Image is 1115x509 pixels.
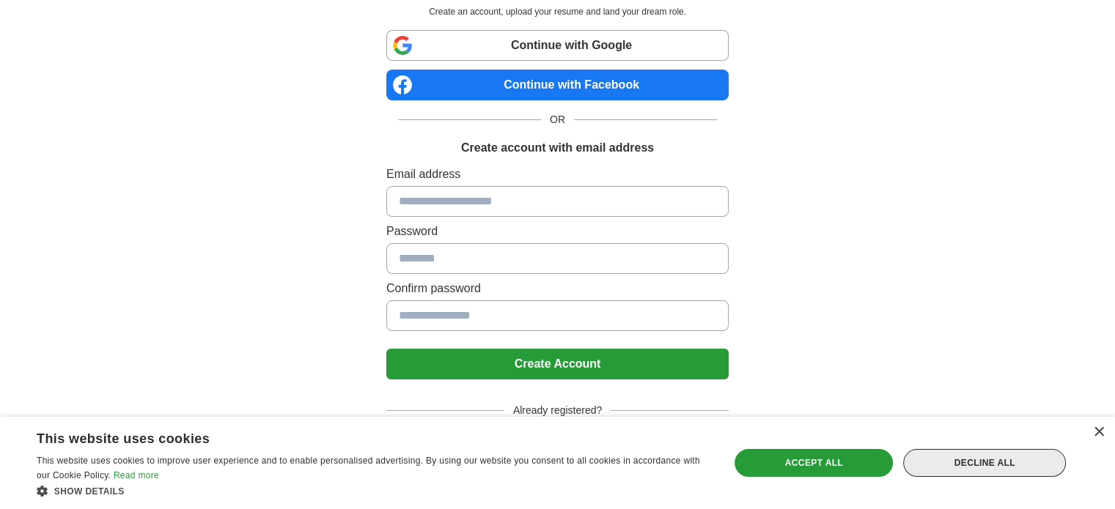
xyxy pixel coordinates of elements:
a: Continue with Facebook [386,70,729,100]
div: Accept all [735,449,893,477]
div: This website uses cookies [37,426,672,447]
span: OR [541,112,574,127]
span: This website uses cookies to improve user experience and to enable personalised advertising. By u... [37,456,700,480]
div: Close [1093,427,1104,438]
p: Create an account, upload your resume and land your dream role. [389,5,726,18]
span: Show details [54,486,125,497]
label: Email address [386,166,729,183]
div: Show details [37,483,709,498]
a: Read more, opens a new window [114,470,159,480]
span: Already registered? [504,403,611,418]
a: Continue with Google [386,30,729,61]
h1: Create account with email address [461,139,654,157]
button: Create Account [386,349,729,379]
label: Password [386,223,729,240]
label: Confirm password [386,280,729,297]
div: Decline all [903,449,1066,477]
